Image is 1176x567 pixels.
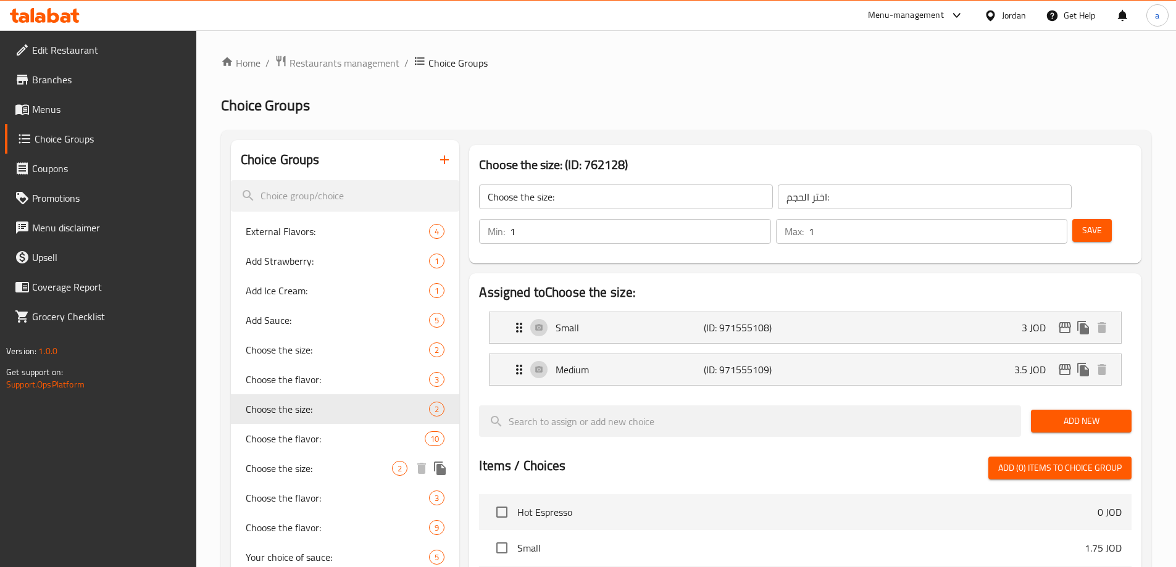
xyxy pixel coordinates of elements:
div: Expand [490,312,1121,343]
button: Save [1072,219,1112,242]
span: Small [517,540,1085,555]
div: Choices [429,402,444,416]
span: 3 [430,374,444,386]
span: 4 [430,226,444,238]
span: 2 [430,404,444,415]
span: 1 [430,285,444,297]
button: duplicate [1074,360,1093,379]
div: Choices [429,372,444,387]
span: Choose the size: [246,461,393,476]
span: Save [1082,223,1102,238]
span: Choice Groups [428,56,488,70]
h2: Assigned to Choose the size: [479,283,1132,302]
li: Expand [479,349,1132,391]
div: Choose the size:2 [231,335,460,365]
nav: breadcrumb [221,55,1151,71]
span: Choose the size: [246,402,430,416]
div: Choose the size:2deleteduplicate [231,453,460,483]
div: Choices [429,224,444,239]
div: External Flavors:4 [231,217,460,246]
span: Choice Groups [221,91,310,119]
span: Your choice of sauce: [246,550,430,565]
span: 5 [430,315,444,326]
h2: Items / Choices [479,457,565,475]
div: Choices [429,283,444,298]
span: 3 [430,492,444,504]
span: Promotions [32,191,186,205]
span: Choose the size: [246,342,430,357]
span: Choice Groups [35,131,186,146]
span: Coverage Report [32,279,186,294]
div: Add Ice Cream:1 [231,276,460,305]
span: Select choice [489,535,515,561]
span: 9 [430,522,444,534]
span: Add Ice Cream: [246,283,430,298]
a: Choice Groups [5,124,196,154]
span: Hot Espresso [517,505,1098,519]
div: Choose the flavor:3 [231,483,460,513]
div: Choose the size:2 [231,394,460,424]
span: Restaurants management [290,56,399,70]
p: Small [556,320,703,335]
p: Min: [488,224,505,239]
p: 0 JOD [1098,505,1122,519]
div: Choices [392,461,407,476]
div: Choices [429,313,444,328]
span: Choose the flavor: [246,520,430,535]
a: Menu disclaimer [5,213,196,242]
button: Add New [1031,410,1132,432]
a: Coverage Report [5,272,196,302]
span: 10 [425,433,444,445]
div: Choose the flavor:9 [231,513,460,542]
span: Grocery Checklist [32,309,186,324]
button: delete [1093,360,1111,379]
span: Upsell [32,250,186,265]
a: Edit Restaurant [5,35,196,65]
a: Branches [5,65,196,94]
p: 1.75 JOD [1085,540,1122,555]
li: / [265,56,270,70]
p: 3 JOD [1022,320,1056,335]
span: 1.0.0 [38,343,57,359]
div: Choices [429,490,444,505]
button: delete [1093,318,1111,337]
li: / [404,56,409,70]
a: Menus [5,94,196,124]
div: Add Strawberry:1 [231,246,460,276]
div: Choices [429,550,444,565]
a: Support.OpsPlatform [6,376,85,392]
a: Coupons [5,154,196,183]
span: 2 [430,344,444,356]
span: 2 [393,463,407,474]
p: Max: [785,224,804,239]
input: search [231,180,460,212]
span: Branches [32,72,186,87]
div: Choices [429,520,444,535]
a: Grocery Checklist [5,302,196,331]
a: Upsell [5,242,196,272]
a: Restaurants management [275,55,399,71]
span: Choose the flavor: [246,431,425,446]
p: (ID: 971555108) [704,320,803,335]
div: Add Sauce:5 [231,305,460,335]
div: Expand [490,354,1121,385]
span: 5 [430,552,444,563]
div: Choices [429,342,444,357]
div: Choose the flavor:3 [231,365,460,394]
div: Menu-management [868,8,944,23]
li: Expand [479,307,1132,349]
p: Medium [556,362,703,377]
a: Home [221,56,261,70]
button: duplicate [431,459,449,478]
span: Menus [32,102,186,117]
span: Choose the flavor: [246,490,430,505]
div: Choices [429,254,444,268]
span: Add Sauce: [246,313,430,328]
span: Coupons [32,161,186,176]
h3: Choose the size: (ID: 762128) [479,155,1132,175]
span: Add (0) items to choice group [998,460,1122,476]
button: Add (0) items to choice group [988,457,1132,479]
button: edit [1056,360,1074,379]
span: Add New [1041,413,1122,429]
button: delete [412,459,431,478]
